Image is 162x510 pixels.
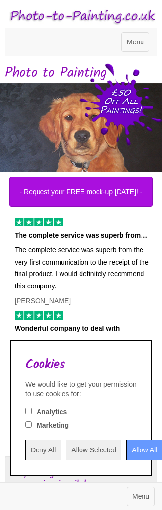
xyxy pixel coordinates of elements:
p: Wonderful company to deal with, easy website to navigate and tremendous communication. The best c... [15,338,150,422]
span: Menu [132,492,149,500]
button: - Request your FREE mock-up [DATE]! - [9,177,152,207]
h2: Cookies [25,358,137,372]
div: We would like to get your permission to use cookies for: [25,379,137,399]
h1: Photo to Painting [5,66,157,81]
h3: Capture your favourite memories in oils! [15,468,147,490]
img: 5 of out 5 stars [15,218,63,226]
img: 50 pound price drop [79,63,162,146]
input: Deny All [25,440,61,460]
p: The complete service was superb from the very first communication to the receipt of the final pro... [15,244,150,292]
p: [PERSON_NAME] [15,295,150,307]
p: The complete service was superb from… [15,229,150,242]
span: Menu [127,38,144,46]
input: Allow Selected [66,440,121,460]
label: Analytics [37,407,67,417]
img: 5 of out 5 stars [15,311,63,320]
p: Wonderful company to deal with [15,323,150,335]
label: Marketing [37,420,69,430]
img: Photo to Painting [5,5,157,28]
button: Menu [127,487,155,506]
button: Menu [121,32,149,52]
